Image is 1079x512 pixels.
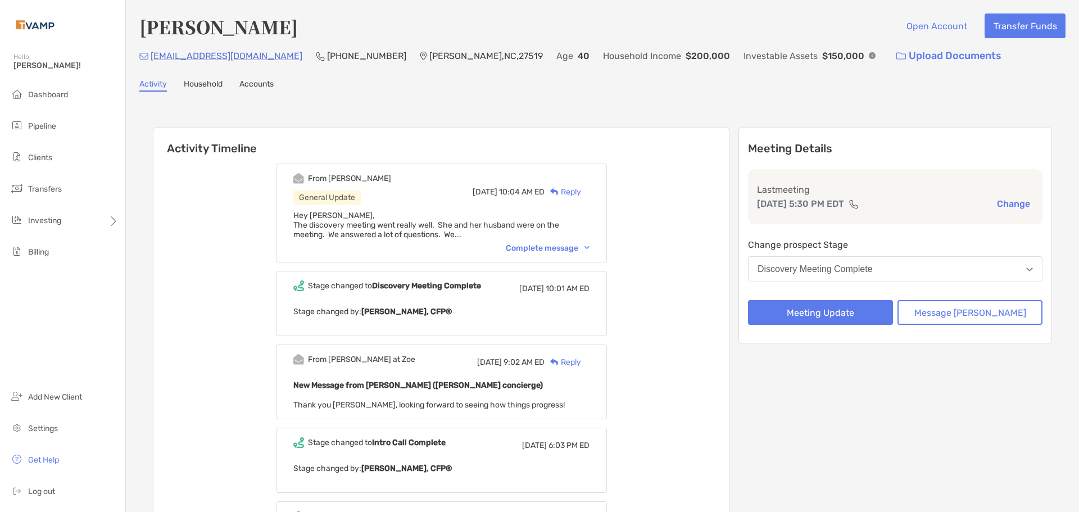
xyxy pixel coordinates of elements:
span: [PERSON_NAME]! [13,61,119,70]
button: Transfer Funds [985,13,1066,38]
span: 10:01 AM ED [546,284,590,293]
p: Meeting Details [748,142,1042,156]
span: Hey [PERSON_NAME], The discovery meeting went really well. She and her husband were on the meetin... [293,211,559,239]
img: Event icon [293,280,304,291]
p: $200,000 [686,49,730,63]
p: [PERSON_NAME] , NC , 27519 [429,49,543,63]
img: get-help icon [10,452,24,466]
div: From [PERSON_NAME] [308,174,391,183]
p: $150,000 [822,49,864,63]
img: Reply icon [550,359,559,366]
span: [DATE] [519,284,544,293]
a: Accounts [239,79,274,92]
img: Event icon [293,173,304,184]
span: Pipeline [28,121,56,131]
img: transfers icon [10,182,24,195]
img: clients icon [10,150,24,164]
img: Info Icon [869,52,876,59]
a: Activity [139,79,167,92]
img: Location Icon [420,52,427,61]
button: Discovery Meeting Complete [748,256,1042,282]
div: Complete message [506,243,590,253]
span: Thank you [PERSON_NAME], looking forward to seeing how things progress! [293,400,565,410]
span: 10:04 AM ED [499,187,545,197]
span: Investing [28,216,61,225]
h6: Activity Timeline [153,128,729,155]
p: [DATE] 5:30 PM EDT [757,197,844,211]
img: settings icon [10,421,24,434]
img: dashboard icon [10,87,24,101]
a: Upload Documents [889,44,1009,68]
h4: [PERSON_NAME] [139,13,298,39]
img: Event icon [293,437,304,448]
div: Reply [545,186,581,198]
img: Open dropdown arrow [1026,268,1033,271]
div: Stage changed to [308,281,481,291]
img: Phone Icon [316,52,325,61]
p: Household Income [603,49,681,63]
span: Log out [28,487,55,496]
span: [DATE] [522,441,547,450]
span: Settings [28,424,58,433]
button: Change [994,198,1033,210]
div: From [PERSON_NAME] at Zoe [308,355,415,364]
img: Chevron icon [584,246,590,250]
span: Add New Client [28,392,82,402]
span: Transfers [28,184,62,194]
img: Reply icon [550,188,559,196]
p: Change prospect Stage [748,238,1042,252]
img: investing icon [10,213,24,226]
img: add_new_client icon [10,389,24,403]
p: Age [556,49,573,63]
div: Discovery Meeting Complete [758,264,873,274]
button: Open Account [897,13,976,38]
span: Get Help [28,455,59,465]
button: Meeting Update [748,300,893,325]
p: [EMAIL_ADDRESS][DOMAIN_NAME] [151,49,302,63]
b: [PERSON_NAME], CFP® [361,464,452,473]
a: Household [184,79,223,92]
img: pipeline icon [10,119,24,132]
p: [PHONE_NUMBER] [327,49,406,63]
span: 6:03 PM ED [548,441,590,450]
p: Stage changed by: [293,461,590,475]
p: Investable Assets [743,49,818,63]
button: Message [PERSON_NAME] [897,300,1042,325]
img: Email Icon [139,53,148,60]
div: Stage changed to [308,438,446,447]
span: Clients [28,153,52,162]
img: button icon [896,52,906,60]
p: 40 [578,49,590,63]
p: Stage changed by: [293,305,590,319]
img: billing icon [10,244,24,258]
p: Last meeting [757,183,1033,197]
b: Discovery Meeting Complete [372,281,481,291]
img: logout icon [10,484,24,497]
div: General Update [293,191,361,205]
b: [PERSON_NAME], CFP® [361,307,452,316]
b: New Message from [PERSON_NAME] ([PERSON_NAME] concierge) [293,380,543,390]
span: Dashboard [28,90,68,99]
img: Zoe Logo [13,4,57,45]
b: Intro Call Complete [372,438,446,447]
span: [DATE] [473,187,497,197]
span: Billing [28,247,49,257]
img: Event icon [293,354,304,365]
span: 9:02 AM ED [504,357,545,367]
div: Reply [545,356,581,368]
img: communication type [849,200,859,209]
span: [DATE] [477,357,502,367]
